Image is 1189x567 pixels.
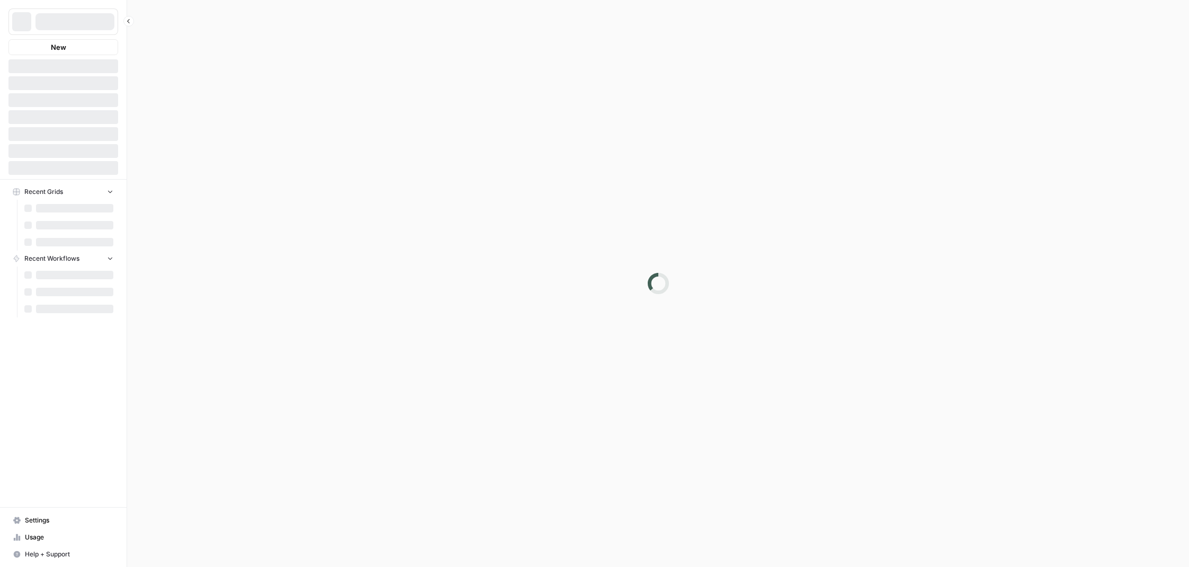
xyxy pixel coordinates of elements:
[8,184,118,200] button: Recent Grids
[25,516,113,525] span: Settings
[8,251,118,267] button: Recent Workflows
[24,187,63,197] span: Recent Grids
[8,39,118,55] button: New
[8,546,118,563] button: Help + Support
[8,512,118,529] a: Settings
[25,550,113,559] span: Help + Support
[24,254,79,263] span: Recent Workflows
[51,42,66,52] span: New
[8,529,118,546] a: Usage
[25,533,113,542] span: Usage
